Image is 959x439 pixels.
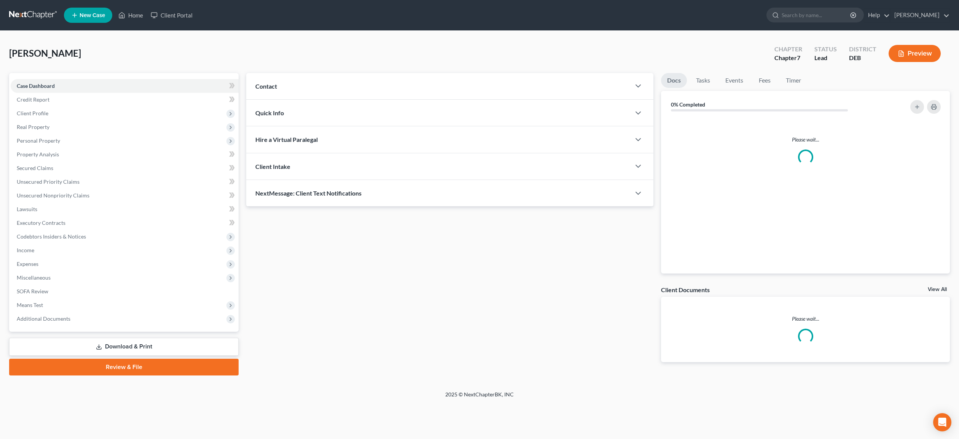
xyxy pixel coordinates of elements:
a: Executory Contracts [11,216,239,230]
span: Contact [255,83,277,90]
a: View All [928,287,947,292]
span: Means Test [17,302,43,308]
div: Chapter [774,45,802,54]
span: Quick Info [255,109,284,116]
div: Status [814,45,837,54]
a: Property Analysis [11,148,239,161]
a: Tasks [690,73,716,88]
span: Personal Property [17,137,60,144]
a: Fees [752,73,777,88]
span: Real Property [17,124,49,130]
a: Unsecured Nonpriority Claims [11,189,239,202]
a: Credit Report [11,93,239,107]
a: [PERSON_NAME] [890,8,949,22]
a: Timer [780,73,807,88]
span: NextMessage: Client Text Notifications [255,189,362,197]
span: New Case [80,13,105,18]
span: Lawsuits [17,206,37,212]
span: 7 [797,54,800,61]
span: Credit Report [17,96,49,103]
span: Executory Contracts [17,219,65,226]
span: Client Intake [255,163,290,170]
span: Income [17,247,34,253]
span: Miscellaneous [17,274,51,281]
strong: 0% Completed [671,101,705,108]
div: Open Intercom Messenger [933,413,951,431]
a: Secured Claims [11,161,239,175]
a: Events [719,73,749,88]
a: Unsecured Priority Claims [11,175,239,189]
span: Property Analysis [17,151,59,157]
div: District [849,45,876,54]
div: DEB [849,54,876,62]
input: Search by name... [782,8,851,22]
span: Unsecured Nonpriority Claims [17,192,89,199]
p: Please wait... [661,315,950,323]
div: 2025 © NextChapterBK, INC [263,391,696,404]
span: Codebtors Insiders & Notices [17,233,86,240]
span: [PERSON_NAME] [9,48,81,59]
a: Help [864,8,890,22]
span: Secured Claims [17,165,53,171]
a: Case Dashboard [11,79,239,93]
a: Review & File [9,359,239,375]
span: Expenses [17,261,38,267]
a: Docs [661,73,687,88]
span: Client Profile [17,110,48,116]
a: SOFA Review [11,285,239,298]
div: Lead [814,54,837,62]
a: Home [115,8,147,22]
span: SOFA Review [17,288,48,294]
a: Lawsuits [11,202,239,216]
p: Please wait... [667,136,944,143]
span: Additional Documents [17,315,70,322]
div: Chapter [774,54,802,62]
a: Client Portal [147,8,196,22]
span: Case Dashboard [17,83,55,89]
button: Preview [889,45,941,62]
a: Download & Print [9,338,239,356]
span: Unsecured Priority Claims [17,178,80,185]
div: Client Documents [661,286,710,294]
span: Hire a Virtual Paralegal [255,136,318,143]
